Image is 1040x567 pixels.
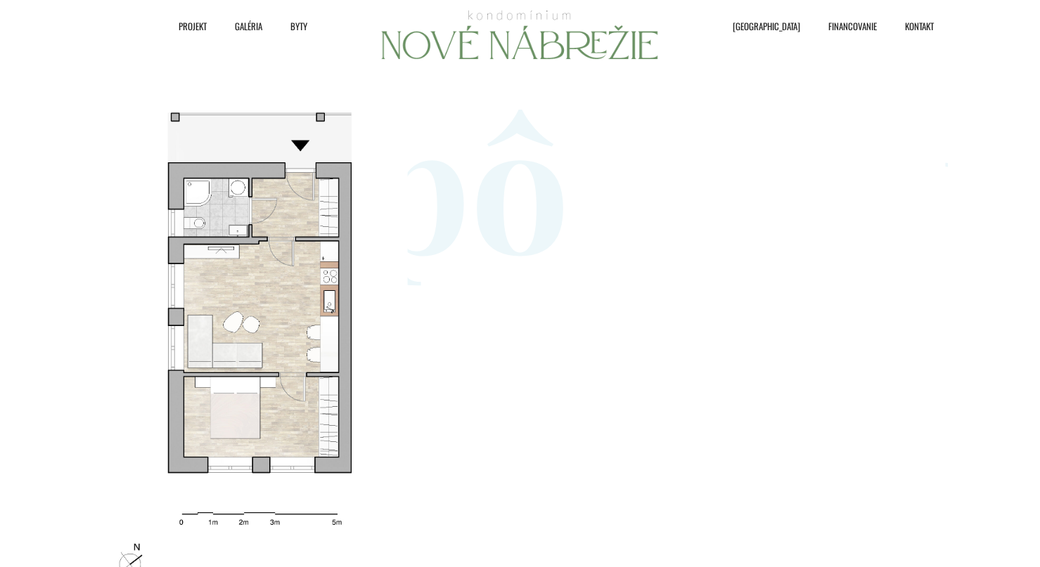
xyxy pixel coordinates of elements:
a: Projekt [158,15,214,37]
a: Kontakt [884,15,941,37]
a: Byty [269,15,314,37]
span: Projekt [179,15,207,37]
span: [GEOGRAPHIC_DATA] [733,15,800,37]
span: Byty [290,15,307,37]
span: Financovanie [828,15,877,37]
span: Galéria [235,15,262,37]
span: p [365,75,470,286]
a: Galéria [214,15,269,37]
a: [GEOGRAPHIC_DATA] [712,15,807,37]
a: Financovanie [807,15,884,37]
span: Kontakt [905,15,934,37]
